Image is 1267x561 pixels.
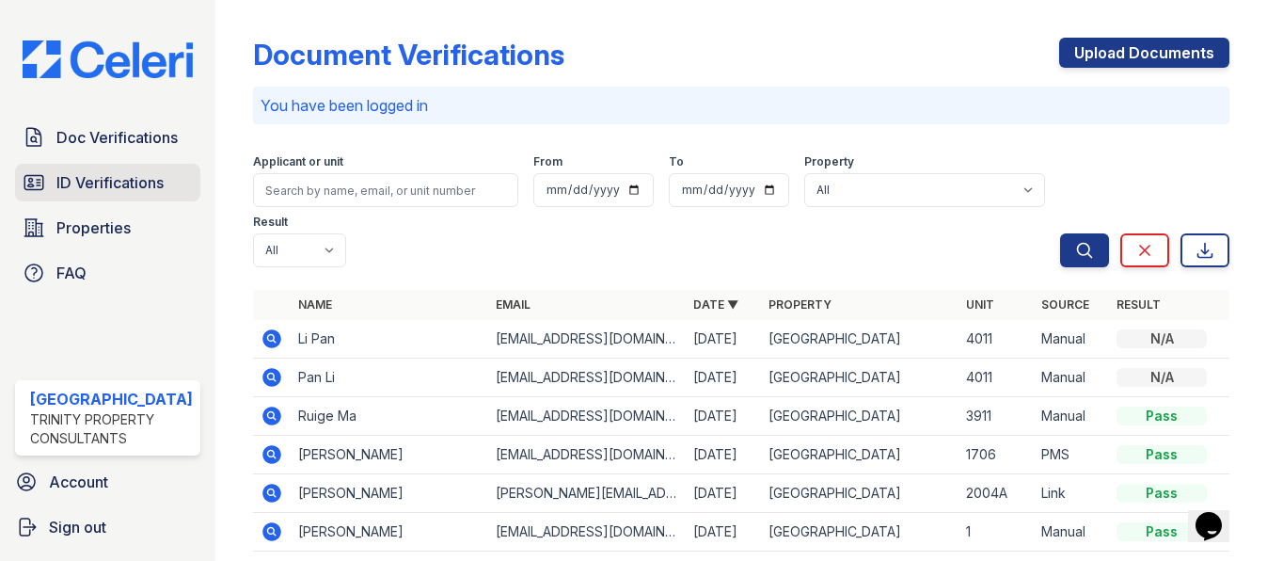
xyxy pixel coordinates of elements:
span: FAQ [56,262,87,284]
div: Pass [1117,445,1207,464]
td: [DATE] [686,359,761,397]
td: [GEOGRAPHIC_DATA] [761,436,958,474]
label: Applicant or unit [253,154,343,169]
td: [DATE] [686,513,761,552]
p: You have been logged in [261,94,1222,117]
td: [DATE] [686,436,761,474]
td: [EMAIL_ADDRESS][DOMAIN_NAME] [488,513,686,552]
td: Li Pan [291,320,488,359]
a: Source [1041,297,1089,312]
td: [GEOGRAPHIC_DATA] [761,320,958,359]
td: 3911 [958,397,1034,436]
img: CE_Logo_Blue-a8612792a0a2168367f1c8372b55b34899dd931a85d93a1a3d3e32e68fde9ad4.png [8,40,208,79]
a: Unit [966,297,994,312]
a: Sign out [8,508,208,546]
span: Doc Verifications [56,126,178,149]
td: 1706 [958,436,1034,474]
td: Pan Li [291,359,488,397]
td: [EMAIL_ADDRESS][DOMAIN_NAME] [488,397,686,436]
td: [PERSON_NAME][EMAIL_ADDRESS][PERSON_NAME][DOMAIN_NAME] [488,474,686,513]
td: [PERSON_NAME] [291,513,488,552]
td: Ruige Ma [291,397,488,436]
a: Property [768,297,831,312]
td: 2004A [958,474,1034,513]
td: Link [1034,474,1109,513]
td: 4011 [958,320,1034,359]
a: Email [496,297,531,312]
div: Pass [1117,522,1207,541]
td: [DATE] [686,397,761,436]
td: [DATE] [686,474,761,513]
div: [GEOGRAPHIC_DATA] [30,388,193,410]
td: Manual [1034,320,1109,359]
a: FAQ [15,254,200,292]
td: 4011 [958,359,1034,397]
td: [GEOGRAPHIC_DATA] [761,359,958,397]
div: Pass [1117,484,1207,503]
a: Date ▼ [693,297,738,312]
input: Search by name, email, or unit number [253,173,518,207]
a: Properties [15,209,200,247]
td: [GEOGRAPHIC_DATA] [761,397,958,436]
a: ID Verifications [15,164,200,201]
td: [EMAIL_ADDRESS][DOMAIN_NAME] [488,359,686,397]
a: Name [298,297,332,312]
label: From [533,154,562,169]
td: [DATE] [686,320,761,359]
label: Result [253,215,288,230]
div: Pass [1117,407,1207,425]
div: Trinity Property Consultants [30,410,193,448]
div: N/A [1117,329,1207,348]
td: Manual [1034,397,1109,436]
td: 1 [958,513,1034,552]
td: [EMAIL_ADDRESS][DOMAIN_NAME] [488,436,686,474]
td: Manual [1034,359,1109,397]
td: [GEOGRAPHIC_DATA] [761,513,958,552]
label: To [669,154,684,169]
a: Doc Verifications [15,119,200,156]
td: Manual [1034,513,1109,552]
a: Account [8,463,208,501]
td: [GEOGRAPHIC_DATA] [761,474,958,513]
td: [PERSON_NAME] [291,474,488,513]
div: N/A [1117,368,1207,387]
div: Document Verifications [253,38,564,72]
span: Properties [56,216,131,239]
span: Sign out [49,516,106,538]
td: [PERSON_NAME] [291,436,488,474]
iframe: chat widget [1188,486,1248,542]
span: ID Verifications [56,171,164,194]
td: PMS [1034,436,1109,474]
span: Account [49,471,108,493]
a: Upload Documents [1059,38,1229,68]
label: Property [804,154,854,169]
td: [EMAIL_ADDRESS][DOMAIN_NAME] [488,320,686,359]
a: Result [1117,297,1161,312]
